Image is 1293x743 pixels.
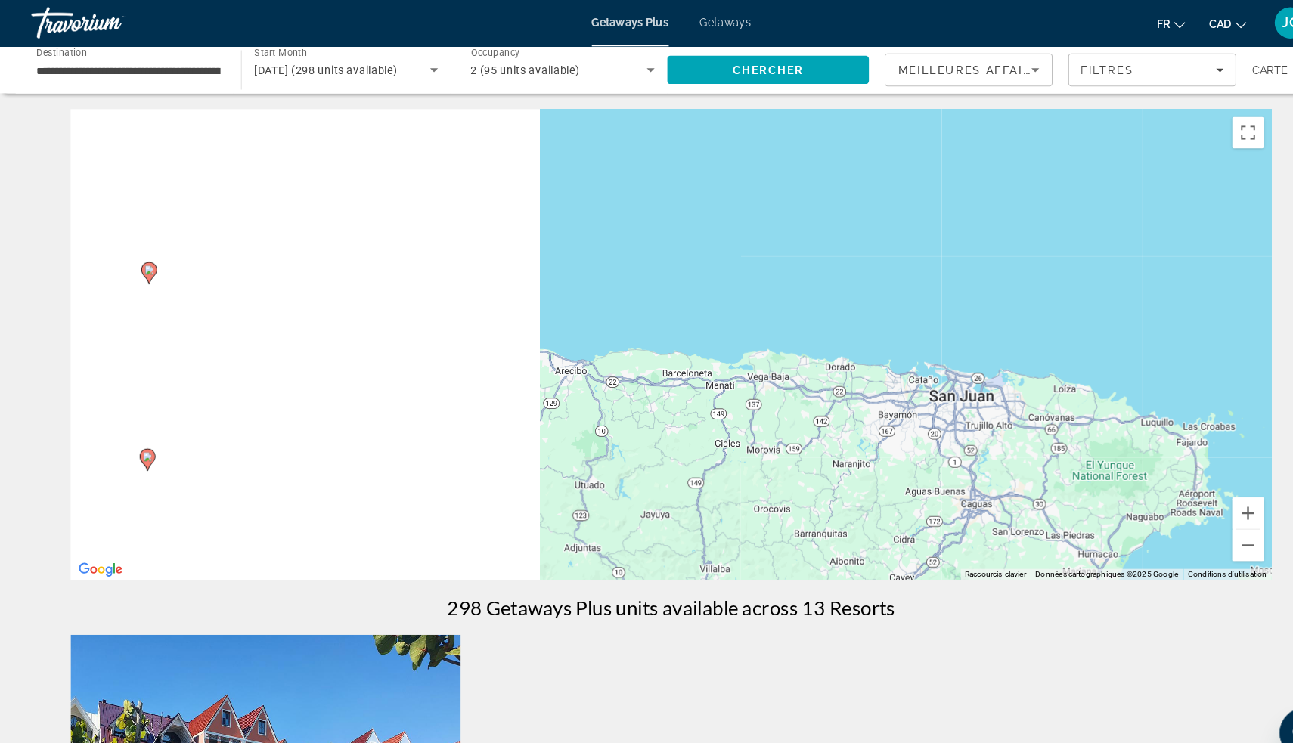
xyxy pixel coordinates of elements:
span: Chercher [705,62,774,74]
span: Meilleures affaires [865,62,1010,74]
span: 2 (95 units available) [454,62,559,74]
a: Getaways [674,17,724,29]
span: Start Month [245,47,296,57]
a: Ouvrir cette zone dans Google Maps (s'ouvre dans une nouvelle fenêtre) [72,540,122,559]
span: Carte [1206,57,1241,79]
span: Données cartographiques ©2025 Google [997,550,1135,558]
button: Filters [1029,52,1191,84]
button: Zoom avant [1187,480,1217,510]
button: Change currency [1164,13,1201,35]
span: Filtres [1041,62,1093,74]
span: fr [1115,18,1127,30]
button: Zoom arrière [1187,511,1217,541]
button: Change language [1115,13,1142,35]
span: CAD [1164,18,1186,30]
span: Destination [35,46,84,57]
h1: 298 Getaways Plus units available across 13 Resorts [431,574,863,597]
button: User Menu [1223,7,1263,39]
a: Getaways Plus [570,17,644,29]
img: Google [72,540,122,559]
span: [DATE] (298 units available) [245,62,383,74]
button: Raccourcis-clavier [929,549,988,559]
button: Basculer en plein écran [1187,113,1217,144]
a: Travorium [30,3,181,42]
a: Conditions d'utilisation (s'ouvre dans un nouvel onglet) [1144,550,1220,558]
button: Search [643,54,837,82]
span: JG [1235,15,1251,30]
span: Occupancy [454,47,501,57]
mat-select: Sort by [865,59,1001,77]
input: Select destination [35,60,212,78]
iframe: Bouton de lancement de la fenêtre de messagerie [1233,683,1281,731]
